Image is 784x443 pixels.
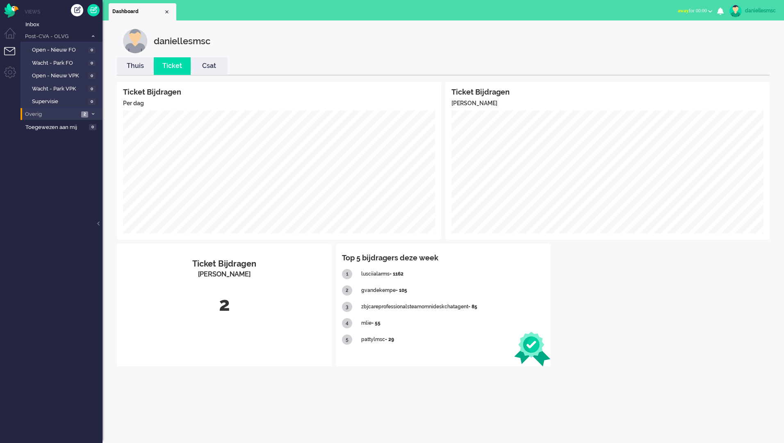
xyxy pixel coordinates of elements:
[24,97,102,106] a: Supervisie 0
[88,86,96,92] span: 0
[361,283,545,299] div: gvandekempe
[361,315,545,332] div: mlie
[390,271,403,277] b: - 1162
[451,88,763,96] h4: Ticket Bijdragen
[745,7,776,15] div: daniellesmsc
[24,33,87,41] span: Post-CVA - OLVG
[123,100,435,106] h5: Per dag
[24,20,103,29] a: Inbox
[4,3,18,18] img: flow_omnibird.svg
[112,8,164,15] span: Dashboard
[678,8,707,14] span: for 00:00
[88,73,96,79] span: 0
[385,337,394,342] b: - 29
[361,266,545,283] div: lusciialarms
[678,8,689,14] span: away
[164,9,170,15] div: Close tab
[342,335,352,345] div: 5
[88,60,96,66] span: 0
[514,332,551,366] img: ribbon.svg
[191,57,228,75] li: Csat
[87,4,100,16] a: Quick Ticket
[4,66,23,85] li: Admin menu
[24,58,102,67] a: Wacht - Park FO 0
[361,332,545,348] div: pattylmsc
[154,61,191,71] a: Ticket
[342,254,545,262] h4: Top 5 bijdragers deze week
[32,98,86,106] span: Supervisie
[24,84,102,93] a: Wacht - Park VPK 0
[123,270,326,279] div: [PERSON_NAME]
[728,5,776,17] a: daniellesmsc
[117,61,154,71] a: Thuis
[4,28,23,46] li: Dashboard menu
[154,57,191,75] li: Ticket
[25,8,103,15] li: Views
[81,111,88,118] span: 2
[24,111,79,118] span: Overig
[24,71,102,80] a: Open - Nieuw VPK 0
[191,61,228,71] a: Csat
[89,124,96,130] span: 0
[451,100,763,106] h5: [PERSON_NAME]
[673,5,717,17] button: awayfor 00:00
[342,318,352,328] div: 4
[32,85,86,93] span: Wacht - Park VPK
[88,99,96,105] span: 0
[371,320,381,326] b: - 55
[342,285,352,296] div: 2
[109,3,176,20] li: Dashboard
[32,72,86,80] span: Open - Nieuw VPK
[4,47,23,66] li: Tickets menu
[24,45,102,54] a: Open - Nieuw FO 0
[342,269,352,279] div: 1
[24,122,103,131] a: Toegewezen aan mij 0
[154,29,210,53] div: daniellesmsc
[32,46,86,54] span: Open - Nieuw FO
[25,124,87,131] span: Toegewezen aan mij
[396,287,407,293] b: - 105
[342,302,352,312] div: 3
[32,59,86,67] span: Wacht - Park FO
[123,29,148,53] img: customer.svg
[361,299,545,315] div: zbjcareprofessionalsteamomnideskchatagent
[88,47,96,53] span: 0
[71,4,83,16] div: Creëer ticket
[729,5,742,17] img: avatar
[25,21,103,29] span: Inbox
[673,2,717,20] li: awayfor 00:00
[123,88,435,96] h4: Ticket Bijdragen
[468,304,477,310] b: - 85
[4,5,18,11] a: Omnidesk
[123,258,326,270] div: Ticket Bijdragen
[123,291,326,318] div: 2
[117,57,154,75] li: Thuis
